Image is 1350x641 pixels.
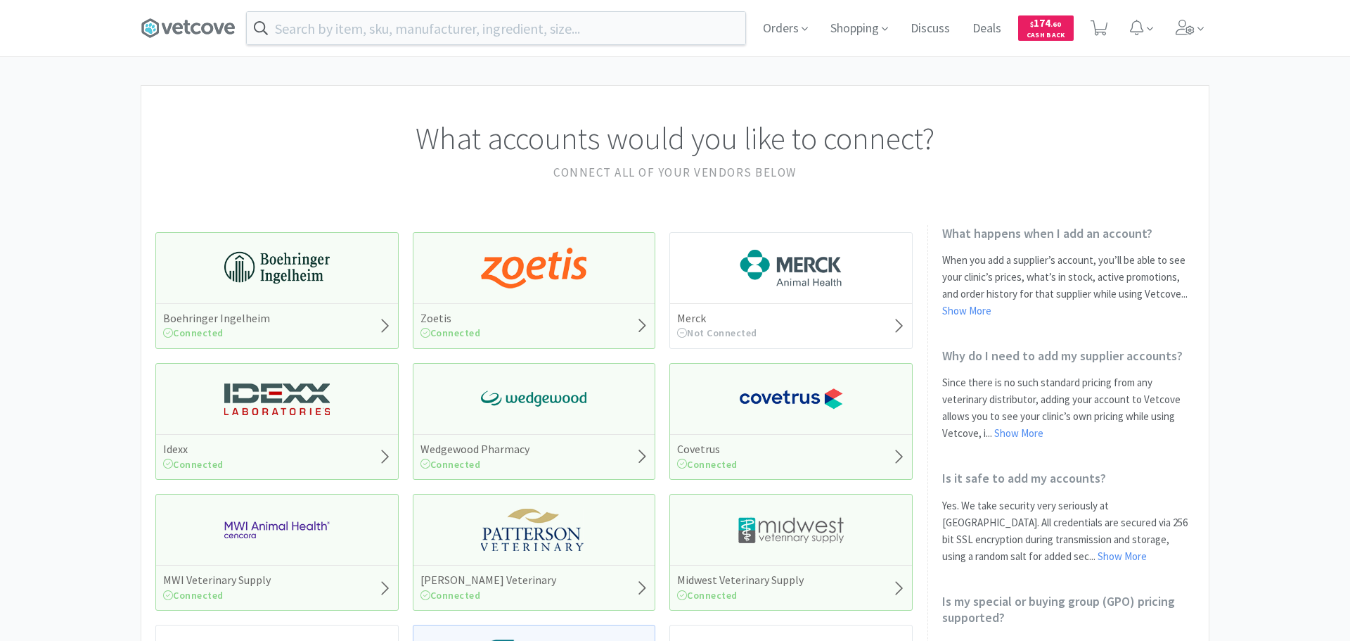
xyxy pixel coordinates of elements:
h5: [PERSON_NAME] Veterinary [420,573,556,588]
a: Show More [1098,550,1147,563]
img: 13250b0087d44d67bb1668360c5632f9_13.png [224,378,330,420]
p: When you add a supplier’s account, you’ll be able to see your clinic’s prices, what’s in stock, a... [942,252,1195,319]
h2: Is it safe to add my accounts? [942,470,1195,486]
span: Connected [163,589,224,602]
span: $ [1030,20,1034,29]
span: Cash Back [1027,32,1065,41]
h2: What happens when I add an account? [942,225,1195,241]
h5: Covetrus [677,442,738,457]
h5: Merck [677,311,757,326]
input: Search by item, sku, manufacturer, ingredient, size... [247,12,745,44]
img: f5e969b455434c6296c6d81ef179fa71_3.png [481,509,586,551]
p: Since there is no such standard pricing from any veterinary distributor, adding your account to V... [942,374,1195,442]
h5: Boehringer Ingelheim [163,311,270,326]
a: $174.60Cash Back [1018,9,1074,47]
img: 4dd14cff54a648ac9e977f0c5da9bc2e_5.png [738,509,844,551]
img: e40baf8987b14801afb1611fffac9ca4_8.png [481,378,586,420]
a: Show More [942,304,991,317]
img: 730db3968b864e76bcafd0174db25112_22.png [224,247,330,289]
img: 77fca1acd8b6420a9015268ca798ef17_1.png [738,378,844,420]
h5: Midwest Veterinary Supply [677,573,804,588]
a: Discuss [905,23,956,35]
h5: Zoetis [420,311,481,326]
span: 174 [1030,16,1061,30]
span: . 60 [1050,20,1061,29]
span: Connected [420,326,481,339]
h5: MWI Veterinary Supply [163,573,271,588]
span: Connected [420,589,481,602]
a: Deals [967,23,1007,35]
h2: Connect all of your vendors below [155,163,1195,182]
h5: Idexx [163,442,224,457]
img: 6d7abf38e3b8462597f4a2f88dede81e_176.png [738,247,844,289]
h2: Why do I need to add my supplier accounts? [942,348,1195,364]
a: Show More [994,426,1043,440]
span: Connected [163,458,224,471]
p: Yes. We take security very seriously at [GEOGRAPHIC_DATA]. All credentials are secured via 256 bi... [942,497,1195,565]
span: Connected [420,458,481,471]
span: Not Connected [677,326,757,339]
img: f6b2451649754179b5b4e0c70c3f7cb0_2.png [224,509,330,551]
h2: Is my special or buying group (GPO) pricing supported? [942,593,1195,626]
span: Connected [163,326,224,339]
span: Connected [677,458,738,471]
h5: Wedgewood Pharmacy [420,442,529,457]
span: Connected [677,589,738,602]
h1: What accounts would you like to connect? [155,114,1195,163]
img: a673e5ab4e5e497494167fe422e9a3ab.png [481,247,586,289]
